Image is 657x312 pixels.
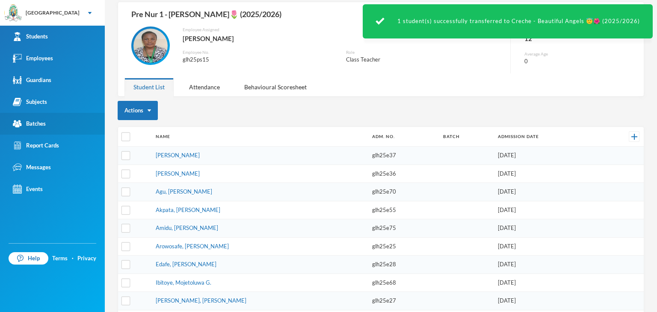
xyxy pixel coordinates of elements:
a: Edafe, [PERSON_NAME] [156,261,216,268]
a: Terms [52,254,68,263]
td: [DATE] [494,201,602,219]
td: glh25e70 [368,183,439,201]
div: Class Teacher [346,56,504,64]
div: Behavioural Scoresheet [235,78,316,96]
td: glh25e27 [368,292,439,310]
div: 1 student(s) successfully transferred to Creche - Beautiful Angels 😇🌺 (2025/2026) [363,4,653,38]
td: glh25e37 [368,147,439,165]
button: Actions [118,101,158,120]
div: Students [13,32,48,41]
th: Adm. No. [368,127,439,147]
td: glh25e28 [368,256,439,274]
div: Average Age [524,51,590,57]
td: [DATE] [494,292,602,310]
div: 0 [524,57,590,66]
td: glh25e68 [368,274,439,292]
div: Employees [13,54,53,63]
div: [PERSON_NAME] [183,33,504,44]
td: glh25e36 [368,165,439,183]
div: Employee No. [183,49,333,56]
img: EMPLOYEE [133,29,168,63]
div: Report Cards [13,141,59,150]
td: [DATE] [494,219,602,238]
div: Batches [13,119,46,128]
th: Admission Date [494,127,602,147]
div: Employee Assigned [183,26,504,33]
th: Batch [439,127,494,147]
div: Messages [13,163,51,172]
div: Pre Nur 1 - [PERSON_NAME]🌷 (2025/2026) [124,9,590,26]
td: [DATE] [494,183,602,201]
div: Student List [124,78,174,96]
a: Ibitoye, Mojetoluwa G. [156,279,211,286]
a: [PERSON_NAME] [156,170,200,177]
div: Role [346,49,504,56]
td: [DATE] [494,274,602,292]
a: Arowosafe, [PERSON_NAME] [156,243,229,250]
img: logo [5,5,22,22]
div: Events [13,185,43,194]
a: Help [9,252,48,265]
a: Agu, [PERSON_NAME] [156,188,212,195]
td: [DATE] [494,256,602,274]
a: Akpata, [PERSON_NAME] [156,206,220,213]
td: [DATE] [494,147,602,165]
td: [DATE] [494,237,602,256]
td: glh25e75 [368,219,439,238]
td: glh25e55 [368,201,439,219]
td: [DATE] [494,165,602,183]
th: Name [151,127,368,147]
div: Attendance [180,78,229,96]
a: Amidu, [PERSON_NAME] [156,224,218,231]
div: [GEOGRAPHIC_DATA] [26,9,80,17]
div: · [72,254,74,263]
td: glh25e25 [368,237,439,256]
div: Subjects [13,97,47,106]
img: + [631,134,637,140]
a: Privacy [77,254,96,263]
div: Guardians [13,76,51,85]
div: glh25ps15 [183,56,333,64]
a: [PERSON_NAME] [156,152,200,159]
div: 12 [524,33,590,44]
a: [PERSON_NAME], [PERSON_NAME] [156,297,246,304]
